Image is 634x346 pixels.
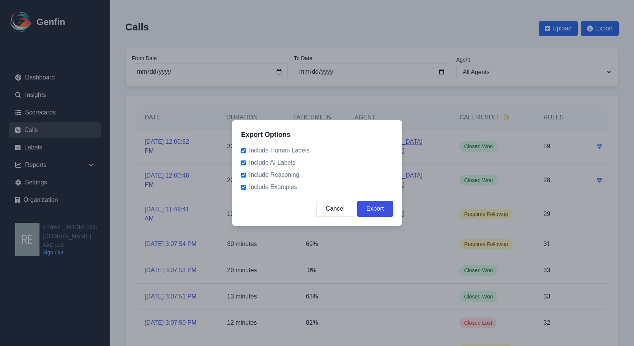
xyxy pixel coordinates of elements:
input: Include Human Labels [241,148,246,153]
label: Include Human Labels [241,146,393,155]
input: Include AI Labels [241,160,246,165]
input: Include Examples [241,185,246,190]
h3: Export Options [241,129,393,140]
label: Include Reasoning [241,170,393,179]
label: Include Examples [241,183,393,192]
label: Include AI Labels [241,158,393,167]
input: Include Reasoning [241,173,246,178]
button: Cancel [316,201,354,217]
button: Export [357,201,393,217]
